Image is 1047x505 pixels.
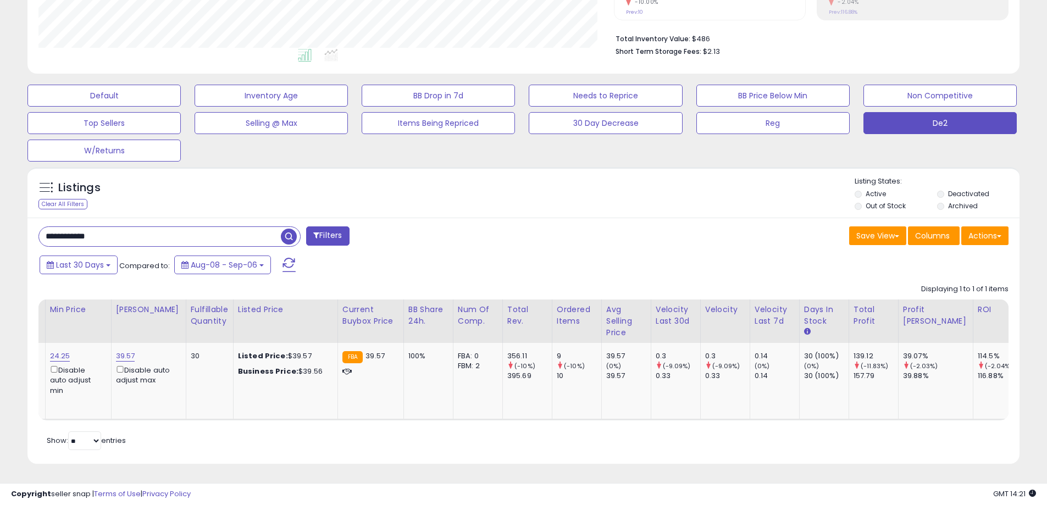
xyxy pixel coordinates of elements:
[863,85,1017,107] button: Non Competitive
[616,31,1000,45] li: $486
[804,351,849,361] div: 30 (100%)
[47,435,126,446] span: Show: entries
[238,366,298,376] b: Business Price:
[656,371,700,381] div: 0.33
[529,112,682,134] button: 30 Day Decrease
[507,371,552,381] div: 395.69
[56,259,104,270] span: Last 30 Days
[910,362,938,370] small: (-2.03%)
[703,46,720,57] span: $2.13
[616,47,701,56] b: Short Term Storage Fees:
[656,304,696,327] div: Velocity Last 30d
[829,9,857,15] small: Prev: 116.88%
[606,351,651,361] div: 39.57
[238,367,329,376] div: $39.56
[195,112,348,134] button: Selling @ Max
[978,351,1022,361] div: 114.5%
[903,304,968,327] div: Profit [PERSON_NAME]
[866,201,906,210] label: Out of Stock
[27,85,181,107] button: Default
[564,362,585,370] small: (-10%)
[755,304,795,327] div: Velocity Last 7d
[195,85,348,107] button: Inventory Age
[40,256,118,274] button: Last 30 Days
[755,362,770,370] small: (0%)
[606,304,646,338] div: Avg Selling Price
[306,226,349,246] button: Filters
[94,489,141,499] a: Terms of Use
[116,304,181,315] div: [PERSON_NAME]
[116,351,135,362] a: 39.57
[362,85,515,107] button: BB Drop in 7d
[849,226,906,245] button: Save View
[458,361,494,371] div: FBM: 2
[50,351,70,362] a: 24.25
[27,140,181,162] button: W/Returns
[19,304,41,315] div: Cost
[861,362,888,370] small: (-11.83%)
[458,351,494,361] div: FBA: 0
[854,371,898,381] div: 157.79
[119,260,170,271] span: Compared to:
[915,230,950,241] span: Columns
[854,304,894,327] div: Total Profit
[903,351,973,361] div: 39.07%
[961,226,1009,245] button: Actions
[755,371,799,381] div: 0.14
[58,180,101,196] h5: Listings
[863,112,1017,134] button: De2
[362,112,515,134] button: Items Being Repriced
[948,189,989,198] label: Deactivated
[342,351,363,363] small: FBA
[755,351,799,361] div: 0.14
[11,489,51,499] strong: Copyright
[978,304,1018,315] div: ROI
[663,362,690,370] small: (-9.09%)
[696,85,850,107] button: BB Price Below Min
[993,489,1036,499] span: 2025-10-7 14:21 GMT
[557,371,601,381] div: 10
[529,85,682,107] button: Needs to Reprice
[903,371,973,381] div: 39.88%
[191,351,225,361] div: 30
[606,362,622,370] small: (0%)
[142,489,191,499] a: Privacy Policy
[921,284,1009,295] div: Displaying 1 to 1 of 1 items
[458,304,498,327] div: Num of Comp.
[50,364,103,396] div: Disable auto adjust min
[656,351,700,361] div: 0.3
[855,176,1020,187] p: Listing States:
[626,9,643,15] small: Prev: 10
[50,304,107,315] div: Min Price
[11,489,191,500] div: seller snap | |
[557,351,601,361] div: 9
[985,362,1012,370] small: (-2.04%)
[696,112,850,134] button: Reg
[342,304,399,327] div: Current Buybox Price
[616,34,690,43] b: Total Inventory Value:
[365,351,385,361] span: 39.57
[116,364,178,385] div: Disable auto adjust max
[191,304,229,327] div: Fulfillable Quantity
[948,201,978,210] label: Archived
[804,304,844,327] div: Days In Stock
[978,371,1022,381] div: 116.88%
[27,112,181,134] button: Top Sellers
[514,362,535,370] small: (-10%)
[606,371,651,381] div: 39.57
[712,362,740,370] small: (-9.09%)
[238,351,329,361] div: $39.57
[705,351,750,361] div: 0.3
[804,362,819,370] small: (0%)
[238,351,288,361] b: Listed Price:
[507,304,547,327] div: Total Rev.
[38,199,87,209] div: Clear All Filters
[705,371,750,381] div: 0.33
[705,304,745,315] div: Velocity
[507,351,552,361] div: 356.11
[174,256,271,274] button: Aug-08 - Sep-06
[408,304,448,327] div: BB Share 24h.
[908,226,960,245] button: Columns
[408,351,445,361] div: 100%
[866,189,886,198] label: Active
